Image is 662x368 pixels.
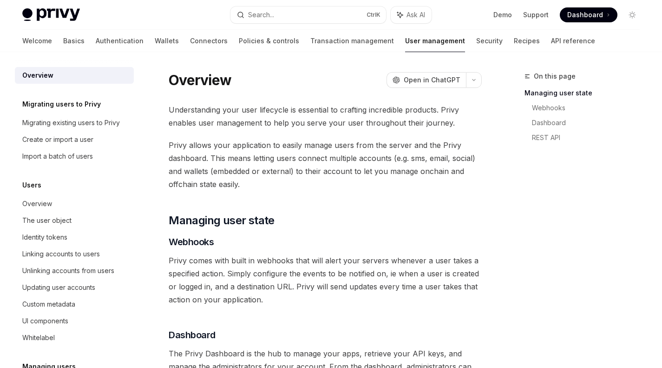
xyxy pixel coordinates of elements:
span: Dashboard [567,10,603,20]
a: Support [523,10,549,20]
a: Create or import a user [15,131,134,148]
a: Dashboard [532,115,647,130]
div: Custom metadata [22,299,75,310]
div: Create or import a user [22,134,93,145]
a: Wallets [155,30,179,52]
div: Whitelabel [22,332,55,343]
a: Security [476,30,503,52]
a: Policies & controls [239,30,299,52]
a: User management [405,30,465,52]
button: Ask AI [391,7,432,23]
a: Identity tokens [15,229,134,246]
a: Linking accounts to users [15,246,134,262]
button: Toggle dark mode [625,7,640,22]
a: Transaction management [310,30,394,52]
button: Search...CtrlK [230,7,386,23]
span: Dashboard [169,328,216,341]
a: Demo [493,10,512,20]
span: On this page [534,71,576,82]
a: Welcome [22,30,52,52]
a: UI components [15,313,134,329]
a: REST API [532,130,647,145]
div: Overview [22,70,53,81]
a: Overview [15,195,134,212]
a: Managing user state [524,86,647,100]
a: Whitelabel [15,329,134,346]
h1: Overview [169,72,231,88]
a: API reference [551,30,595,52]
div: Identity tokens [22,232,67,243]
a: Connectors [190,30,228,52]
span: Privy comes with built in webhooks that will alert your servers whenever a user takes a specified... [169,254,482,306]
a: Updating user accounts [15,279,134,296]
a: Unlinking accounts from users [15,262,134,279]
span: Managing user state [169,213,275,228]
h5: Users [22,180,41,191]
span: Understanding your user lifecycle is essential to crafting incredible products. Privy enables use... [169,103,482,129]
h5: Migrating users to Privy [22,99,101,110]
img: light logo [22,8,80,21]
a: Migrating existing users to Privy [15,114,134,131]
span: Webhooks [169,235,214,248]
a: Recipes [514,30,540,52]
div: Unlinking accounts from users [22,265,114,276]
a: Import a batch of users [15,148,134,165]
span: Ask AI [406,10,425,20]
span: Ctrl K [367,11,380,19]
div: Updating user accounts [22,282,95,293]
div: Overview [22,198,52,209]
span: Privy allows your application to easily manage users from the server and the Privy dashboard. Thi... [169,139,482,191]
a: Custom metadata [15,296,134,313]
div: UI components [22,315,68,327]
div: The user object [22,215,72,226]
div: Linking accounts to users [22,248,100,260]
div: Migrating existing users to Privy [22,117,120,128]
button: Open in ChatGPT [387,72,466,88]
a: Basics [63,30,85,52]
div: Search... [248,9,274,20]
span: Open in ChatGPT [404,75,460,85]
a: Dashboard [560,7,617,22]
a: Authentication [96,30,144,52]
a: Webhooks [532,100,647,115]
a: The user object [15,212,134,229]
div: Import a batch of users [22,151,93,162]
a: Overview [15,67,134,84]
